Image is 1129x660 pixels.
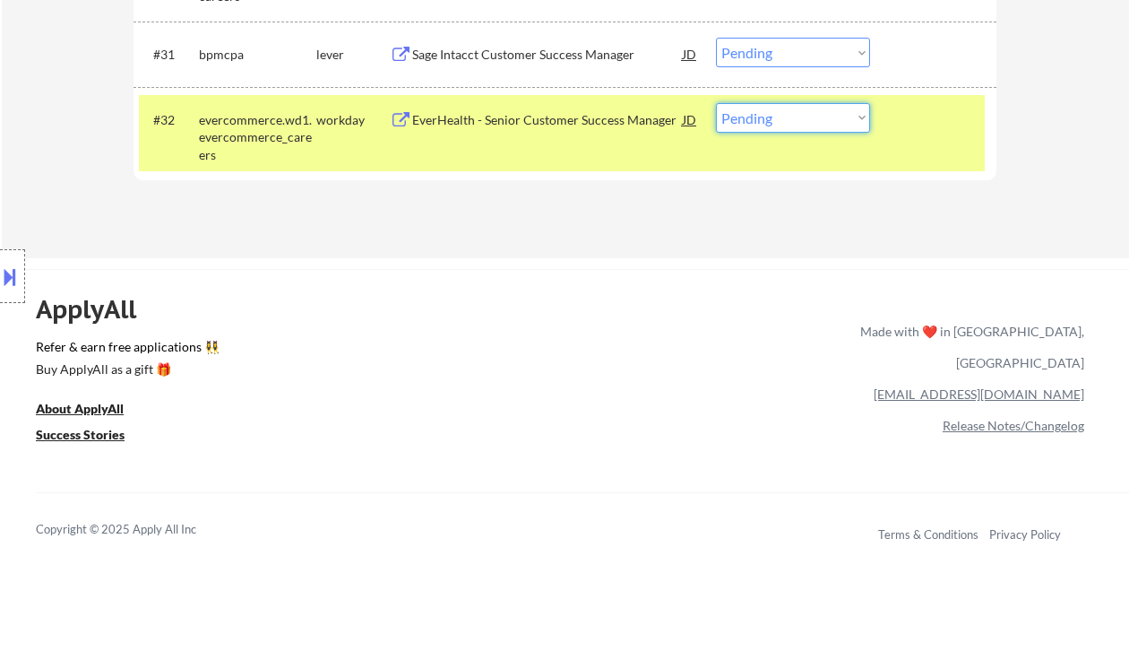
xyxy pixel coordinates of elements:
[874,386,1084,402] a: [EMAIL_ADDRESS][DOMAIN_NAME]
[412,46,683,64] div: Sage Intacct Customer Success Manager
[412,111,683,129] div: EverHealth - Senior Customer Success Manager
[681,38,699,70] div: JD
[989,527,1061,542] a: Privacy Policy
[199,46,316,64] div: bpmcpa
[943,418,1084,433] a: Release Notes/Changelog
[153,46,185,64] div: #31
[878,527,978,542] a: Terms & Conditions
[681,103,699,135] div: JD
[316,46,390,64] div: lever
[853,316,1084,378] div: Made with ❤️ in [GEOGRAPHIC_DATA], [GEOGRAPHIC_DATA]
[316,111,390,129] div: workday
[36,521,242,539] div: Copyright © 2025 Apply All Inc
